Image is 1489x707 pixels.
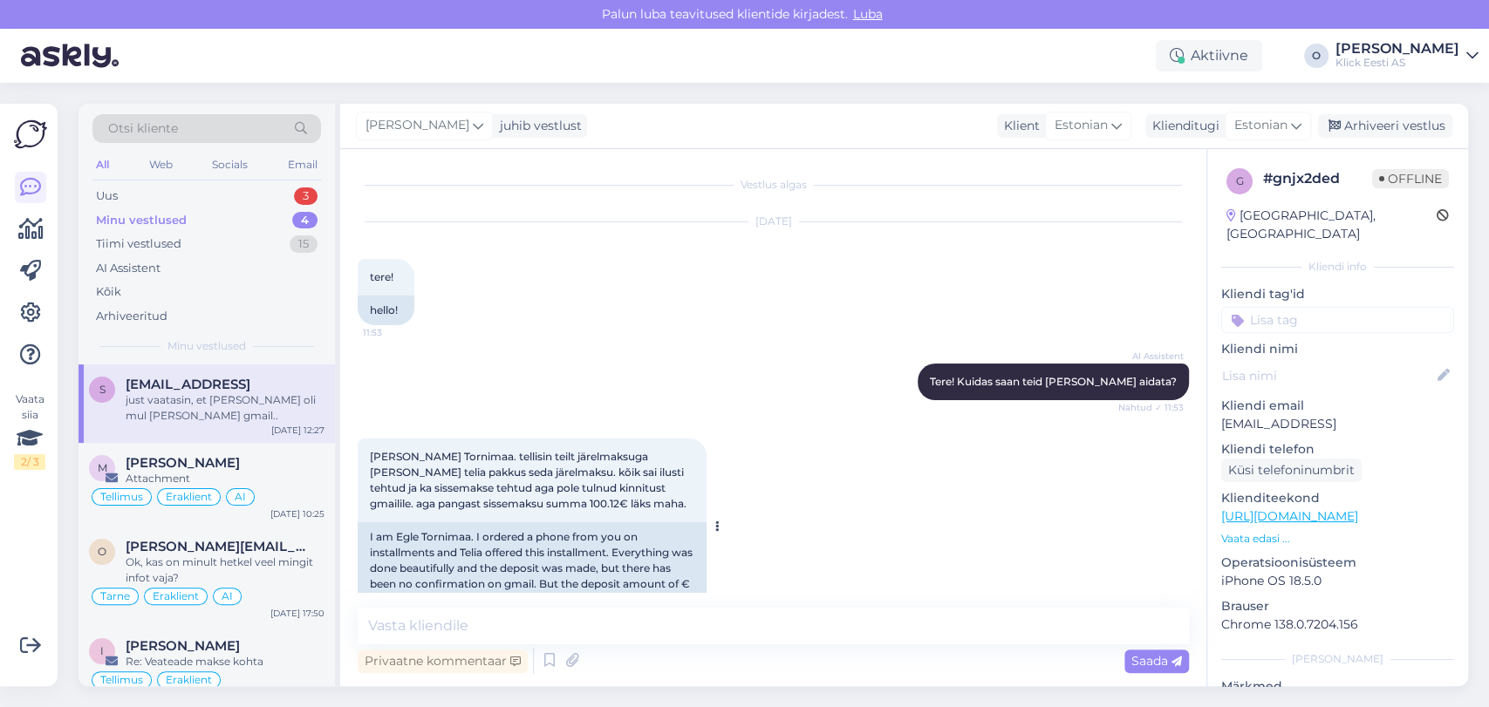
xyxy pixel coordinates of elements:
span: Tarne [100,591,130,602]
span: [PERSON_NAME] [365,116,469,135]
span: Saada [1131,653,1182,669]
div: Attachment [126,471,324,486]
div: juhib vestlust [493,117,582,135]
p: Klienditeekond [1221,489,1454,507]
div: hello! [358,296,414,325]
div: Uus [96,187,118,205]
div: Web [146,153,176,176]
div: I am Egle Tornimaa. I ordered a phone from you on installments and Telia offered this installment... [358,522,707,615]
span: sandramikko338@gmail.con [126,377,250,392]
span: Estonian [1055,116,1108,135]
span: Luba [848,6,888,22]
span: Estonian [1234,116,1288,135]
span: Minu vestlused [167,338,246,354]
span: s [99,383,106,396]
div: Email [284,153,321,176]
div: [GEOGRAPHIC_DATA], [GEOGRAPHIC_DATA] [1226,207,1437,243]
span: AI [235,492,246,502]
div: [PERSON_NAME] [1221,651,1454,667]
span: 11:53 [363,326,428,339]
input: Lisa tag [1221,307,1454,333]
div: just vaatasin, et [PERSON_NAME] oli mul [PERSON_NAME] gmail.. [126,392,324,424]
span: AI Assistent [1118,350,1184,363]
p: Vaata edasi ... [1221,531,1454,547]
div: All [92,153,113,176]
span: [PERSON_NAME] Tornimaa. tellisin teilt järelmaksuga [PERSON_NAME] telia pakkus seda järelmaksu. k... [370,450,686,510]
span: Tere! Kuidas saan teid [PERSON_NAME] aidata? [930,375,1177,388]
div: Kliendi info [1221,259,1454,275]
p: [EMAIL_ADDRESS] [1221,415,1454,433]
span: Eraklient [166,675,212,685]
div: Klienditugi [1145,117,1219,135]
div: [DATE] 17:50 [270,607,324,620]
span: M [98,461,107,474]
span: tere! [370,270,393,283]
img: Askly Logo [14,118,47,151]
div: [DATE] [358,214,1189,229]
span: g [1236,174,1244,187]
div: 2 / 3 [14,454,45,470]
span: olaf@ohv.ee [126,539,307,554]
input: Lisa nimi [1222,366,1434,385]
div: Re: Veateade makse kohta [126,654,324,670]
div: # gnjx2ded [1263,168,1372,189]
span: Nähtud ✓ 11:53 [1118,401,1184,414]
span: Iris Tander [126,638,240,654]
div: Aktiivne [1156,40,1262,71]
div: O [1304,44,1328,68]
div: Ok, kas on minult hetkel veel mingit infot vaja? [126,554,324,586]
div: Vaata siia [14,391,45,470]
p: iPhone OS 18.5.0 [1221,572,1454,590]
p: Kliendi telefon [1221,440,1454,459]
div: Kõik [96,283,121,301]
div: Klient [997,117,1040,135]
div: 15 [290,235,318,253]
p: Kliendi nimi [1221,340,1454,358]
div: AI Assistent [96,260,161,277]
span: Otsi kliente [108,119,178,138]
div: Privaatne kommentaar [358,649,528,673]
div: 4 [292,212,318,229]
span: Offline [1372,169,1449,188]
div: [PERSON_NAME] [1335,42,1459,56]
a: [URL][DOMAIN_NAME] [1221,508,1358,524]
div: Socials [208,153,251,176]
span: Marika Viikmann [126,455,240,471]
p: Märkmed [1221,677,1454,696]
div: Vestlus algas [358,177,1189,193]
a: [PERSON_NAME]Klick Eesti AS [1335,42,1479,70]
div: Arhiveeri vestlus [1318,114,1452,138]
div: 3 [294,187,318,205]
div: Arhiveeritud [96,308,167,325]
div: Klick Eesti AS [1335,56,1459,70]
p: Operatsioonisüsteem [1221,554,1454,572]
div: Minu vestlused [96,212,187,229]
div: Küsi telefoninumbrit [1221,459,1362,482]
span: Eraklient [153,591,199,602]
p: Chrome 138.0.7204.156 [1221,615,1454,634]
span: I [100,644,104,657]
span: AI [222,591,233,602]
div: [DATE] 10:25 [270,507,324,520]
p: Kliendi email [1221,397,1454,415]
span: Tellimus [100,675,143,685]
div: Tiimi vestlused [96,235,181,253]
p: Brauser [1221,597,1454,615]
p: Kliendi tag'id [1221,285,1454,303]
span: o [98,545,106,558]
span: Tellimus [100,492,143,502]
div: [DATE] 12:27 [271,424,324,437]
span: Eraklient [166,492,212,502]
